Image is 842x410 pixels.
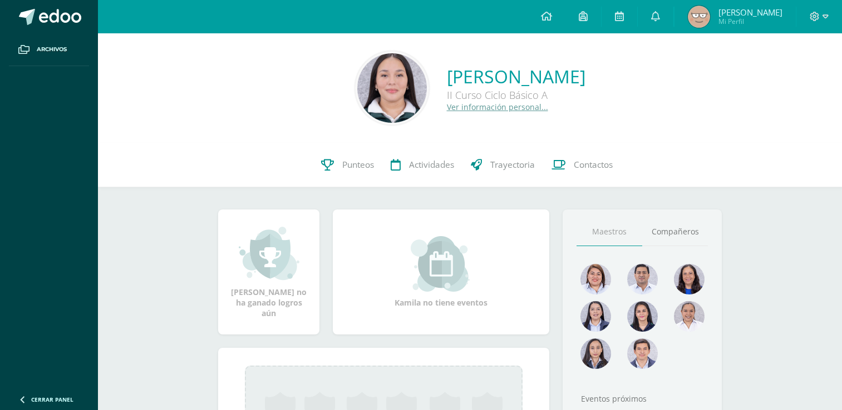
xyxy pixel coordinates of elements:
[580,264,611,294] img: 915cdc7588786fd8223dd02568f7fda0.png
[382,143,462,187] a: Actividades
[577,218,642,246] a: Maestros
[674,264,705,294] img: 4aef44b995f79eb6d25e8fea3fba8193.png
[313,143,382,187] a: Punteos
[627,338,658,369] img: 79615471927fb44a55a85da602df09cc.png
[342,159,374,171] span: Punteos
[718,17,782,26] span: Mi Perfil
[574,159,613,171] span: Contactos
[447,88,585,102] div: II Curso Ciclo Básico A
[627,301,658,332] img: 6bc5668d4199ea03c0854e21131151f7.png
[580,301,611,332] img: d792aa8378611bc2176bef7acb84e6b1.png
[543,143,621,187] a: Contactos
[674,301,705,332] img: d869f4b24ccbd30dc0e31b0593f8f022.png
[627,264,658,294] img: 9a0812c6f881ddad7942b4244ed4a083.png
[462,143,543,187] a: Trayectoria
[490,159,535,171] span: Trayectoria
[577,393,708,404] div: Eventos próximos
[37,45,67,54] span: Archivos
[447,102,548,112] a: Ver información personal...
[357,53,427,123] img: 369cf65c5fdae182196a39c891ac6577.png
[642,218,708,246] a: Compañeros
[386,236,497,308] div: Kamila no tiene eventos
[411,236,471,292] img: event_small.png
[447,64,585,88] a: [PERSON_NAME]
[580,338,611,369] img: 522dc90edefdd00265ec7718d30b3fcb.png
[688,6,710,28] img: cc3a47114ec549f5acc0a5e2bcb9fd2f.png
[229,226,308,318] div: [PERSON_NAME] no ha ganado logros aún
[718,7,782,18] span: [PERSON_NAME]
[9,33,89,66] a: Archivos
[239,226,299,281] img: achievement_small.png
[31,396,73,403] span: Cerrar panel
[409,159,454,171] span: Actividades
